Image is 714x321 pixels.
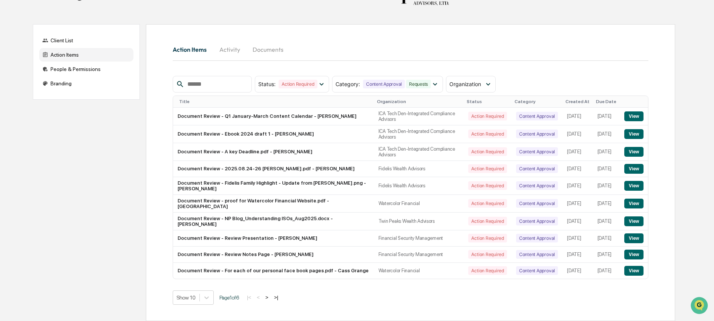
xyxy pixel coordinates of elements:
[516,147,558,156] div: Content Approval
[468,164,507,173] div: Action Required
[374,213,464,230] td: Twin Peaks Wealth Advisors
[624,129,644,139] button: View
[258,81,276,87] span: Status :
[336,81,360,87] span: Category :
[449,81,481,87] span: Organization
[468,181,507,190] div: Action Required
[562,177,593,195] td: [DATE]
[374,143,464,161] td: ICA Tech Den-Integrated Compliance Advisors
[173,213,374,230] td: Document Review - NP Blog_Understanding ISOs_Aug2025.docx - [PERSON_NAME]
[173,108,374,125] td: Document Review - Q1 January-March Content Calendar - [PERSON_NAME]
[565,99,590,104] div: Created At
[562,143,593,161] td: [DATE]
[516,164,558,173] div: Content Approval
[562,108,593,125] td: [DATE]
[516,217,558,225] div: Content Approval
[179,99,371,104] div: Title
[26,65,95,71] div: We're available if you need us!
[39,77,133,90] div: Branding
[173,40,648,59] div: activity tabs
[219,295,239,301] span: Page 1 of 6
[8,58,21,71] img: 1746055101610-c473b297-6a78-478c-a979-82029cc54cd1
[173,230,374,247] td: Document Review - Review Presentation - [PERSON_NAME]
[467,99,508,104] div: Status
[562,263,593,279] td: [DATE]
[128,60,137,69] button: Start new chat
[516,112,558,120] div: Content Approval
[374,108,464,125] td: ICA Tech Den-Integrated Compliance Advisors
[562,161,593,177] td: [DATE]
[15,110,47,117] span: Data Lookup
[593,263,620,279] td: [DATE]
[624,164,644,174] button: View
[624,216,644,226] button: View
[55,96,61,102] div: 🗄️
[254,294,262,301] button: <
[26,58,124,65] div: Start new chat
[53,128,91,134] a: Powered byPylon
[247,40,290,59] button: Documents
[263,294,271,301] button: >
[624,181,644,191] button: View
[516,199,558,208] div: Content Approval
[173,143,374,161] td: Document Review - A key Deadline.pdf - [PERSON_NAME]
[593,161,620,177] td: [DATE]
[515,99,559,104] div: Category
[39,34,133,47] div: Client List
[468,234,507,242] div: Action Required
[596,99,617,104] div: Due Date
[593,213,620,230] td: [DATE]
[593,230,620,247] td: [DATE]
[406,80,431,88] div: Requests
[624,250,644,259] button: View
[15,95,49,103] span: Preclearance
[52,92,97,106] a: 🗄️Attestations
[593,247,620,263] td: [DATE]
[468,147,507,156] div: Action Required
[468,266,507,275] div: Action Required
[562,230,593,247] td: [DATE]
[624,233,644,243] button: View
[8,110,14,116] div: 🔎
[5,106,51,120] a: 🔎Data Lookup
[593,143,620,161] td: [DATE]
[374,247,464,263] td: Financial Security Management
[62,95,93,103] span: Attestations
[468,199,507,208] div: Action Required
[39,48,133,62] div: Action Items
[562,213,593,230] td: [DATE]
[75,128,91,134] span: Pylon
[562,125,593,143] td: [DATE]
[374,263,464,279] td: Watercolor Financial
[173,177,374,195] td: Document Review - Fidelis Family Highlight - Update from [PERSON_NAME].png - [PERSON_NAME]
[516,181,558,190] div: Content Approval
[624,147,644,157] button: View
[624,266,644,276] button: View
[593,195,620,213] td: [DATE]
[39,62,133,76] div: People & Permissions
[593,177,620,195] td: [DATE]
[562,247,593,263] td: [DATE]
[173,125,374,143] td: Document Review - Ebook 2024 draft 1 - [PERSON_NAME]
[624,111,644,121] button: View
[562,195,593,213] td: [DATE]
[374,125,464,143] td: ICA Tech Den-Integrated Compliance Advisors
[20,34,124,42] input: Clear
[8,16,137,28] p: How can we help?
[173,40,213,59] button: Action Items
[516,250,558,259] div: Content Approval
[593,108,620,125] td: [DATE]
[173,263,374,279] td: Document Review - For each of our personal face book pages.pdf - Cass Grange
[468,130,507,138] div: Action Required
[363,80,405,88] div: Content Approval
[516,234,558,242] div: Content Approval
[173,161,374,177] td: Document Review - 2025.08.24-26 [PERSON_NAME].pdf - [PERSON_NAME]
[624,199,644,208] button: View
[377,99,461,104] div: Organization
[272,294,280,301] button: >|
[5,92,52,106] a: 🖐️Preclearance
[245,294,253,301] button: |<
[374,230,464,247] td: Financial Security Management
[374,177,464,195] td: Fidelis Wealth Advisors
